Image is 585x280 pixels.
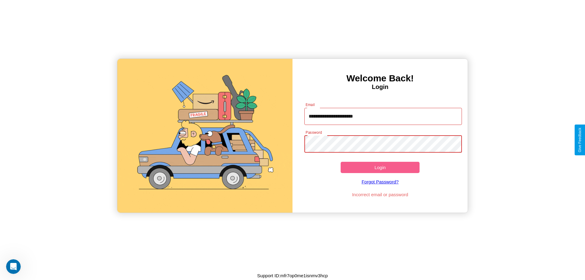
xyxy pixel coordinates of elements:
img: gif [117,59,292,213]
label: Email [306,102,315,107]
p: Support ID: mfr7op0me1isnmv3hcp [257,271,328,280]
h3: Welcome Back! [292,73,468,83]
iframe: Intercom live chat [6,259,21,274]
button: Login [341,162,420,173]
div: Give Feedback [578,128,582,152]
h4: Login [292,83,468,90]
label: Password [306,130,322,135]
a: Forgot Password? [301,173,459,190]
p: Incorrect email or password [301,190,459,199]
